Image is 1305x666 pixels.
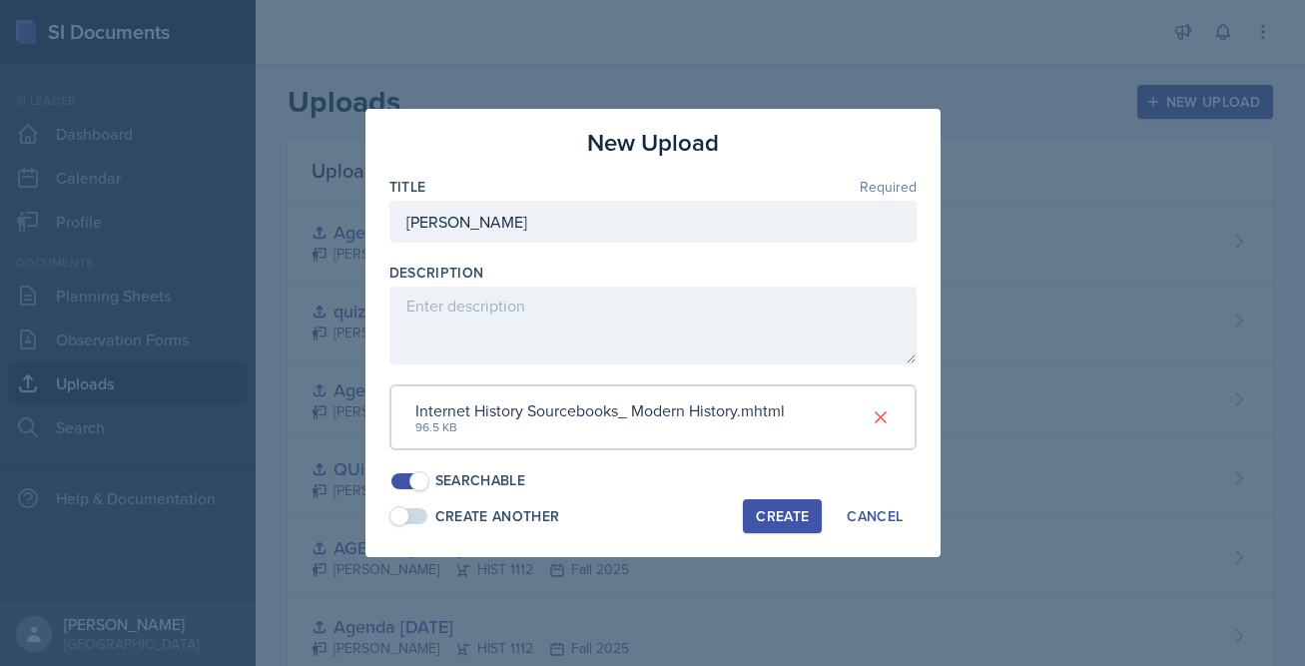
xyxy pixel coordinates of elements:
div: 96.5 KB [415,418,785,436]
button: Create [743,499,822,533]
div: Searchable [435,470,526,491]
span: Required [860,180,917,194]
label: Title [389,177,426,197]
input: Enter title [389,201,917,243]
div: Create Another [435,506,560,527]
h3: New Upload [587,125,719,161]
div: Create [756,508,809,524]
label: Description [389,263,484,283]
div: Cancel [847,508,903,524]
button: Cancel [834,499,916,533]
div: Internet History Sourcebooks_ Modern History.mhtml [415,398,785,422]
